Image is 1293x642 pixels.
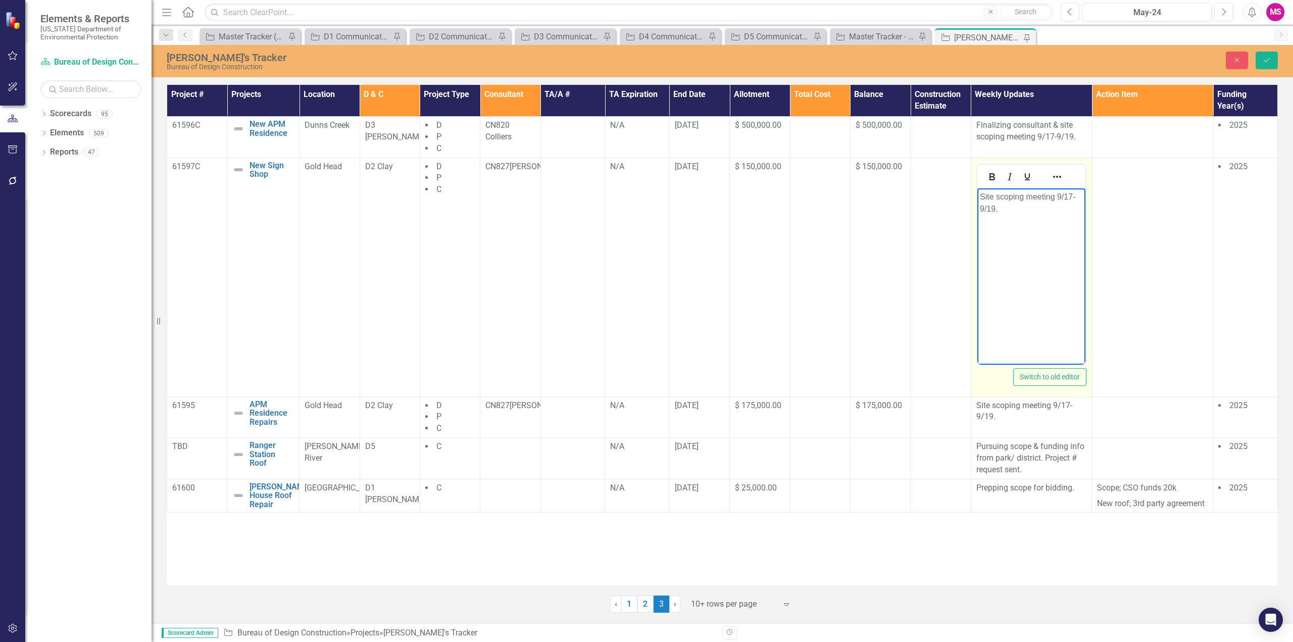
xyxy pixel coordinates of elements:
[383,628,477,637] div: [PERSON_NAME]'s Tracker
[610,120,664,131] div: N/A
[615,599,617,609] span: ‹
[223,627,715,639] div: » »
[5,12,23,29] img: ClearPoint Strategy
[232,407,244,419] img: Not Defined
[351,628,379,637] a: Projects
[727,30,811,43] a: D5 Communications Tracker
[621,596,637,613] a: 1
[172,400,222,412] p: 61595
[639,30,706,43] div: D4 Communications Tracker
[237,628,346,637] a: Bureau of Design Construction
[436,423,441,433] span: C
[485,120,535,143] p: CN820 Colliers
[436,401,442,410] span: D
[735,401,781,410] span: $ 175,000.00
[205,4,1053,21] input: Search ClearPoint...
[40,57,141,68] a: Bureau of Design Construction
[856,120,902,130] span: $ 500,000.00
[654,596,670,613] span: 3
[250,441,294,468] a: Ranger Station Roof
[1229,441,1248,451] span: 2025
[172,441,222,453] p: TBD
[534,30,601,43] div: D3 Communications Tracker
[365,120,426,141] span: D3 [PERSON_NAME]
[436,441,441,451] span: C
[485,400,535,412] p: CN827 [PERSON_NAME]
[976,441,1087,476] p: Pursuing scope & funding info from park/ district. Project # request sent.
[675,162,699,171] span: [DATE]
[50,146,78,158] a: Reports
[849,30,916,43] div: Master Tracker - Current User
[436,173,441,182] span: P
[232,489,244,502] img: Not Defined
[735,120,781,130] span: $ 500,000.00
[96,110,113,118] div: 95
[324,30,390,43] div: D1 Communications Tracker
[1229,120,1248,130] span: 2025
[219,30,285,43] div: Master Tracker (External)
[40,80,141,98] input: Search Below...
[40,25,141,41] small: [US_STATE] Department of Environmental Protection
[40,13,141,25] span: Elements & Reports
[610,441,664,453] div: N/A
[83,148,100,157] div: 47
[1097,482,1208,496] p: Scope; CSO funds 20k
[485,161,535,173] p: CN827 [PERSON_NAME]
[976,120,1087,143] p: Finalizing consultant & site scoping meeting 9/17-9/19.
[250,120,294,137] a: New APM Residence
[744,30,811,43] div: D5 Communications Tracker
[622,30,706,43] a: D4 Communications Tracker
[1013,368,1086,386] button: Switch to old editor
[1082,3,1212,21] button: May-24
[832,30,916,43] a: Master Tracker - Current User
[517,30,601,43] a: D3 Communications Tracker
[1015,8,1036,16] span: Search
[735,162,781,171] span: $ 150,000.00
[1049,170,1066,184] button: Reveal or hide additional toolbar items
[365,441,375,451] span: D5
[954,31,1021,44] div: [PERSON_NAME]'s Tracker
[1229,162,1248,171] span: 2025
[1000,5,1051,19] button: Search
[1097,496,1208,510] p: New roof; 3rd party agreement
[172,482,222,494] p: 61600
[50,108,91,120] a: Scorecards
[250,400,294,427] a: APM Residence Repairs
[365,162,393,171] span: D2 Clay
[610,161,664,173] div: N/A
[365,401,393,410] span: D2 Clay
[856,401,902,410] span: $ 175,000.00
[1266,3,1284,21] button: MS
[232,164,244,176] img: Not Defined
[232,123,244,135] img: Not Defined
[436,143,441,153] span: C
[436,412,441,421] span: P
[976,400,1087,423] p: Site scoping meeting 9/17-9/19.
[232,449,244,461] img: Not Defined
[305,483,381,492] span: [GEOGRAPHIC_DATA]
[436,120,442,130] span: D
[436,483,441,492] span: C
[162,628,218,638] span: Scorecard Admin
[610,482,664,494] div: N/A
[172,161,222,173] p: 61597C
[202,30,285,43] a: Master Tracker (External)
[1229,401,1248,410] span: 2025
[429,30,495,43] div: D2 Communications Tracker
[89,129,109,137] div: 509
[305,401,342,410] span: Gold Head
[167,52,797,63] div: [PERSON_NAME]'s Tracker
[674,599,676,609] span: ›
[637,596,654,613] a: 2
[50,127,84,139] a: Elements
[250,482,311,509] a: [PERSON_NAME] House Roof Repair
[436,162,442,171] span: D
[436,184,441,194] span: C
[1259,608,1283,632] div: Open Intercom Messenger
[305,162,342,171] span: Gold Head
[436,132,441,141] span: P
[983,170,1001,184] button: Bold
[167,63,797,71] div: Bureau of Design Construction
[365,483,426,504] span: D1 [PERSON_NAME]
